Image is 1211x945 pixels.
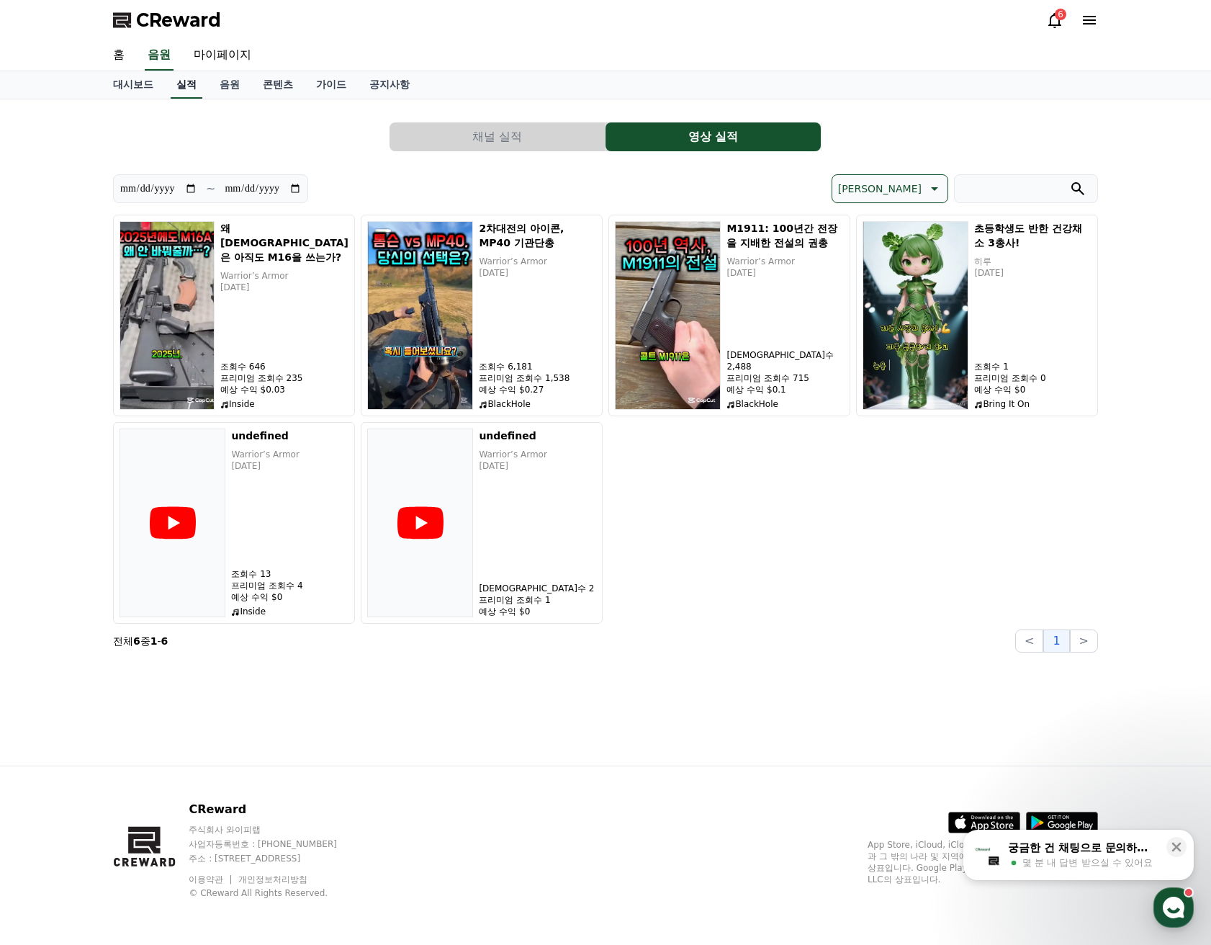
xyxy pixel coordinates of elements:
p: 프리미엄 조회수 1 [479,594,596,606]
button: > [1070,630,1098,653]
button: < [1015,630,1043,653]
h5: 왜 [DEMOGRAPHIC_DATA]은 아직도 M16을 쓰는가? [220,221,348,264]
a: 음원 [145,40,174,71]
p: 조회수 6,181 [479,361,596,372]
h5: M1911: 100년간 전장을 지배한 전설의 권총 [726,221,844,250]
h5: undefined [479,429,596,443]
button: undefined Warrior’s Armor [DATE] 조회수 13 프리미엄 조회수 4 예상 수익 $0 Inside [113,422,355,624]
a: 음원 [208,71,251,99]
span: 대화 [132,479,149,491]
p: 예상 수익 $0.1 [726,384,844,395]
button: M1911: 100년간 전장을 지배한 전설의 권총 M1911: 100년간 전장을 지배한 전설의 권총 Warrior’s Armor [DATE] [DEMOGRAPHIC_DATA]... [608,215,850,416]
p: ~ [206,180,215,197]
p: 조회수 13 [231,568,348,580]
p: [DATE] [220,282,348,293]
button: undefined Warrior’s Armor [DATE] [DEMOGRAPHIC_DATA]수 2 프리미엄 조회수 1 예상 수익 $0 [361,422,603,624]
img: 왜 예비군은 아직도 M16을 쓰는가? [120,221,215,410]
p: 프리미엄 조회수 235 [220,372,348,384]
p: Warrior’s Armor [231,449,348,460]
p: 프리미엄 조회수 0 [974,372,1091,384]
p: Warrior’s Armor [479,256,596,267]
a: 개인정보처리방침 [238,874,307,884]
p: BlackHole [479,398,596,410]
button: [PERSON_NAME] [832,174,948,203]
p: 사업자등록번호 : [PHONE_NUMBER] [189,838,364,850]
p: © CReward All Rights Reserved. [189,887,364,899]
h5: 2차대전의 아이콘, MP40 기관단총 [479,221,596,250]
button: 1 [1043,630,1069,653]
button: 영상 실적 [605,122,821,151]
p: CReward [189,801,364,818]
p: 주소 : [STREET_ADDRESS] [189,853,364,864]
p: 예상 수익 $0 [231,591,348,603]
p: [DEMOGRAPHIC_DATA]수 2,488 [726,349,844,372]
a: 마이페이지 [182,40,263,71]
p: 예상 수익 $0 [479,606,596,617]
p: 조회수 1 [974,361,1091,372]
img: 초등학생도 반한 건강채소 3총사! [863,221,968,410]
img: M1911: 100년간 전장을 지배한 전설의 권총 [615,221,721,410]
button: 2차대전의 아이콘, MP40 기관단총 2차대전의 아이콘, MP40 기관단총 Warrior’s Armor [DATE] 조회수 6,181 프리미엄 조회수 1,538 예상 수익 $... [361,215,603,416]
p: 프리미엄 조회수 715 [726,372,844,384]
h5: 초등학생도 반한 건강채소 3총사! [974,221,1091,250]
strong: 6 [133,635,140,647]
h5: undefined [231,429,348,443]
p: 예상 수익 $0.03 [220,384,348,395]
p: Inside [220,398,348,410]
p: [DATE] [231,460,348,472]
span: CReward [136,9,221,32]
a: 이용약관 [189,874,234,884]
p: 프리미엄 조회수 4 [231,580,348,591]
p: [DATE] [974,267,1091,279]
p: 조회수 646 [220,361,348,372]
p: 예상 수익 $0.27 [479,384,596,395]
p: [DATE] [479,267,596,279]
p: [PERSON_NAME] [838,179,922,199]
div: 6 [1055,9,1066,20]
img: 2차대전의 아이콘, MP40 기관단총 [367,221,473,410]
span: 설정 [222,478,240,490]
span: 홈 [45,478,54,490]
a: 대화 [95,457,186,493]
a: CReward [113,9,221,32]
p: Warrior’s Armor [726,256,844,267]
p: [DATE] [726,267,844,279]
strong: 6 [161,635,168,647]
a: 홈 [4,457,95,493]
a: 6 [1046,12,1063,29]
button: 채널 실적 [390,122,605,151]
p: 전체 중 - [113,634,168,648]
p: App Store, iCloud, iCloud Drive 및 iTunes Store는 미국과 그 밖의 나라 및 지역에서 등록된 Apple Inc.의 서비스 상표입니다. Goo... [868,839,1098,885]
a: 홈 [102,40,136,71]
button: 초등학생도 반한 건강채소 3총사! 초등학생도 반한 건강채소 3총사! 히루 [DATE] 조회수 1 프리미엄 조회수 0 예상 수익 $0 Bring It On [856,215,1098,416]
p: [DEMOGRAPHIC_DATA]수 2 [479,583,596,594]
p: Warrior’s Armor [220,270,348,282]
a: 설정 [186,457,276,493]
a: 가이드 [305,71,358,99]
button: 왜 예비군은 아직도 M16을 쓰는가? 왜 [DEMOGRAPHIC_DATA]은 아직도 M16을 쓰는가? Warrior’s Armor [DATE] 조회수 646 프리미엄 조회수 ... [113,215,355,416]
p: 주식회사 와이피랩 [189,824,364,836]
a: 공지사항 [358,71,421,99]
p: Bring It On [974,398,1091,410]
a: 실적 [171,71,202,99]
p: 히루 [974,256,1091,267]
strong: 1 [150,635,158,647]
p: Warrior’s Armor [479,449,596,460]
p: Inside [231,606,348,617]
p: [DATE] [479,460,596,472]
p: 프리미엄 조회수 1,538 [479,372,596,384]
a: 대시보드 [102,71,165,99]
a: 콘텐츠 [251,71,305,99]
p: BlackHole [726,398,844,410]
p: 예상 수익 $0 [974,384,1091,395]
